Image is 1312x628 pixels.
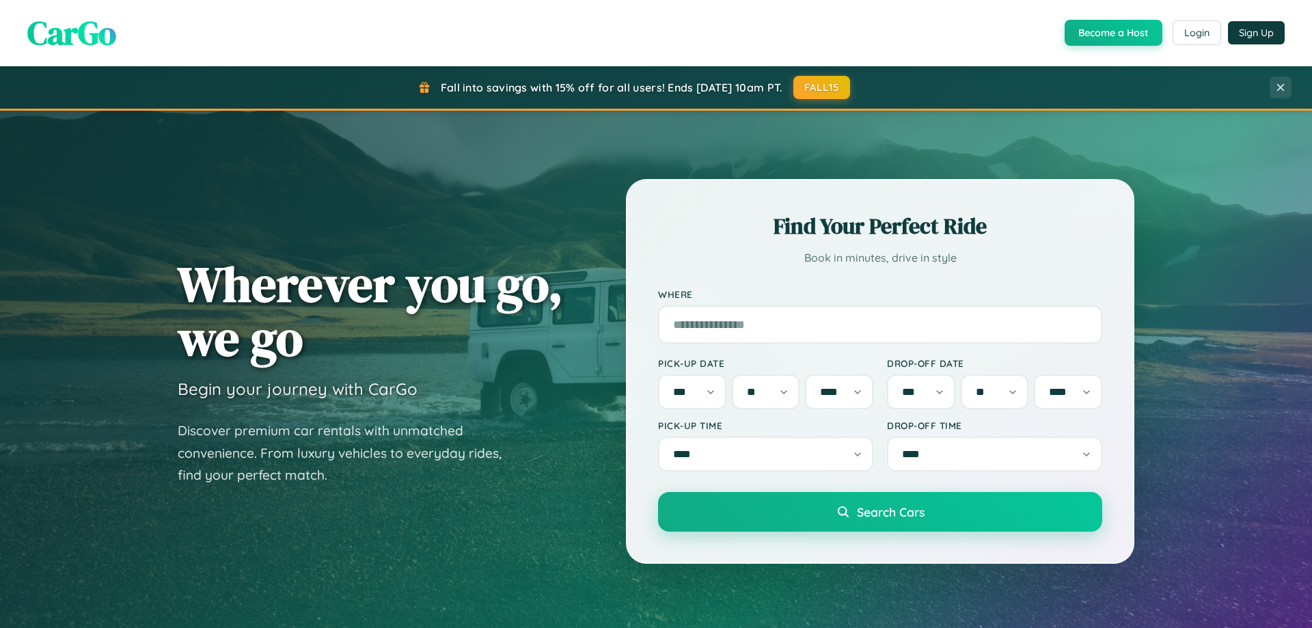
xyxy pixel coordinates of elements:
button: FALL15 [793,76,851,99]
label: Pick-up Date [658,357,873,369]
label: Drop-off Date [887,357,1102,369]
span: Fall into savings with 15% off for all users! Ends [DATE] 10am PT. [441,81,783,94]
h3: Begin your journey with CarGo [178,379,418,399]
h2: Find Your Perfect Ride [658,211,1102,241]
label: Pick-up Time [658,420,873,431]
button: Login [1173,21,1221,45]
p: Book in minutes, drive in style [658,248,1102,268]
span: Search Cars [857,504,925,519]
label: Where [658,288,1102,300]
p: Discover premium car rentals with unmatched convenience. From luxury vehicles to everyday rides, ... [178,420,519,487]
button: Become a Host [1065,20,1162,46]
button: Search Cars [658,492,1102,532]
button: Sign Up [1228,21,1285,44]
span: CarGo [27,10,116,55]
h1: Wherever you go, we go [178,257,563,365]
label: Drop-off Time [887,420,1102,431]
